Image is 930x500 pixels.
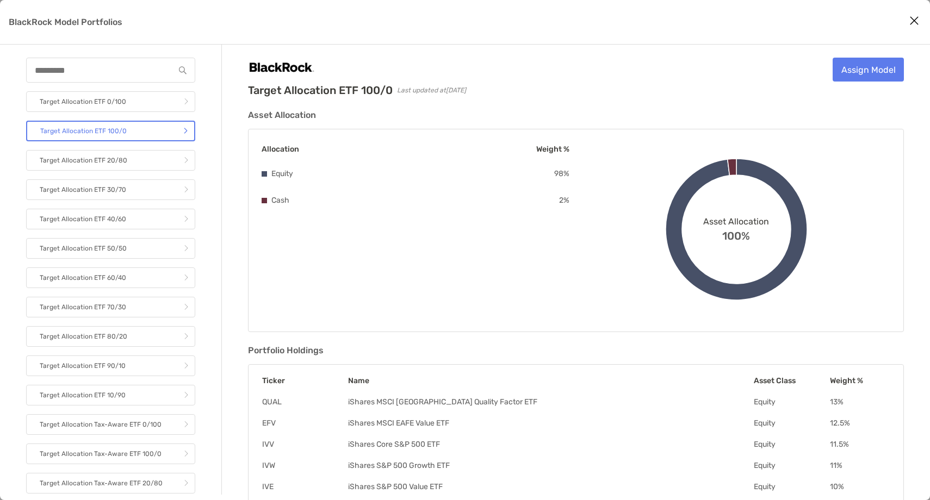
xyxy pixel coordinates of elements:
td: 10 % [829,482,890,492]
h2: Target Allocation ETF 100/0 [248,84,393,97]
p: Target Allocation ETF 100/0 [40,124,127,138]
p: Target Allocation ETF 90/10 [40,359,126,373]
p: Cash [271,193,289,207]
td: Equity [753,439,829,449]
button: Close modal [906,13,922,29]
span: 100% [722,227,750,242]
p: Equity [271,167,293,180]
p: Target Allocation Tax-Aware ETF 100/0 [40,447,162,461]
a: Target Allocation ETF 0/100 [26,91,195,112]
a: Target Allocation ETF 30/70 [26,179,195,200]
td: 12.5 % [829,418,890,428]
p: Allocation [262,142,299,156]
a: Assign Model [833,58,904,82]
td: EFV [262,418,348,428]
a: Target Allocation ETF 100/0 [26,121,195,141]
span: Last updated at [DATE] [397,86,466,94]
td: 13 % [829,397,890,407]
td: IVV [262,439,348,449]
th: Asset Class [753,376,829,386]
p: Target Allocation Tax-Aware ETF 20/80 [40,477,163,490]
td: iShares MSCI EAFE Value ETF [348,418,753,428]
td: iShares Core S&P 500 ETF [348,439,753,449]
p: Target Allocation ETF 10/90 [40,389,126,402]
a: Target Allocation ETF 90/10 [26,355,195,376]
p: Target Allocation ETF 80/20 [40,330,127,343]
td: Equity [753,482,829,492]
td: Equity [753,460,829,471]
p: Target Allocation ETF 60/40 [40,271,126,285]
a: Target Allocation ETF 40/60 [26,209,195,229]
p: Target Allocation ETF 0/100 [40,95,126,109]
a: Target Allocation Tax-Aware ETF 0/100 [26,414,195,435]
p: Target Allocation ETF 30/70 [40,183,126,197]
td: QUAL [262,397,348,407]
p: Target Allocation ETF 20/80 [40,154,127,167]
a: Target Allocation Tax-Aware ETF 20/80 [26,473,195,493]
th: Name [348,376,753,386]
p: 98 % [554,167,569,180]
p: 2 % [559,193,569,207]
td: 11 % [829,460,890,471]
h3: Portfolio Holdings [248,345,904,355]
a: Target Allocation ETF 50/50 [26,238,195,259]
p: Target Allocation ETF 40/60 [40,212,126,226]
p: BlackRock Model Portfolios [9,15,122,29]
a: Target Allocation ETF 80/20 [26,326,195,347]
td: IVE [262,482,348,492]
a: Target Allocation ETF 20/80 [26,150,195,171]
td: Equity [753,418,829,428]
span: Asset Allocation [703,216,769,227]
img: input icon [179,66,187,74]
p: Target Allocation Tax-Aware ETF 0/100 [40,418,162,432]
h3: Asset Allocation [248,110,904,120]
img: Company Logo [248,58,315,79]
td: iShares MSCI [GEOGRAPHIC_DATA] Quality Factor ETF [348,397,753,407]
td: iShares S&P 500 Value ETF [348,482,753,492]
p: Target Allocation ETF 70/30 [40,301,126,314]
td: iShares S&P 500 Growth ETF [348,460,753,471]
th: Ticker [262,376,348,386]
a: Target Allocation ETF 70/30 [26,297,195,317]
a: Target Allocation Tax-Aware ETF 100/0 [26,443,195,464]
a: Target Allocation ETF 60/40 [26,267,195,288]
p: Target Allocation ETF 50/50 [40,242,127,255]
th: Weight % [829,376,890,386]
td: IVW [262,460,348,471]
a: Target Allocation ETF 10/90 [26,385,195,405]
td: Equity [753,397,829,407]
td: 11.5 % [829,439,890,449]
p: Weight % [536,142,569,156]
